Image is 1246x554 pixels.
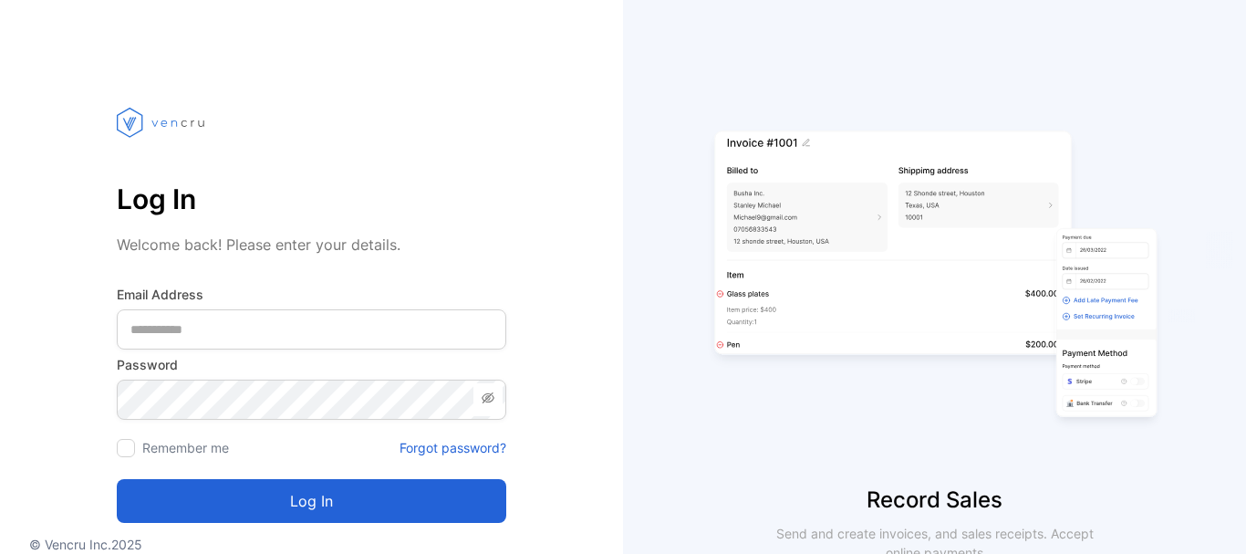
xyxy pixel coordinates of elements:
p: Record Sales [623,484,1246,517]
a: Forgot password? [400,438,506,457]
label: Remember me [142,440,229,455]
p: Welcome back! Please enter your details. [117,234,506,256]
p: Log In [117,177,506,221]
label: Email Address [117,285,506,304]
img: slider image [707,73,1163,484]
button: Log in [117,479,506,523]
label: Password [117,355,506,374]
img: vencru logo [117,73,208,172]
